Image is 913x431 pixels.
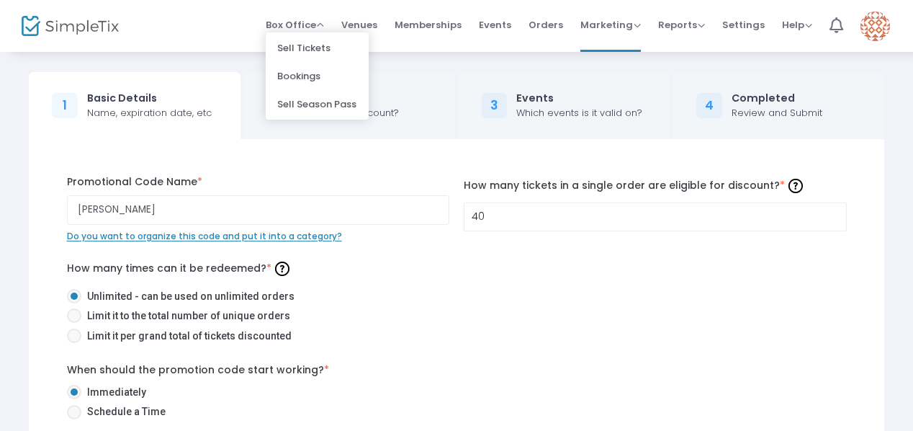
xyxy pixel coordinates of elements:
[788,179,803,193] img: question-mark
[782,18,812,32] span: Help
[266,18,324,32] span: Box Office
[87,106,212,120] div: Name, expiration date, etc
[67,174,450,190] label: Promotional Code Name
[266,62,369,90] li: Bookings
[266,90,369,118] li: Sell Season Pass
[395,6,462,43] span: Memberships
[81,308,290,324] span: Limit it to the total number of unique orders
[67,230,342,242] span: Do you want to organize this code and put it into a category?
[516,106,642,120] div: Which events is it valid on?
[732,91,822,106] div: Completed
[658,18,705,32] span: Reports
[580,18,641,32] span: Marketing
[81,289,294,304] span: Unlimited - can be used on unlimited orders
[464,174,847,197] label: How many tickets in a single order are eligible for discount?
[81,404,166,419] span: Schedule a Time
[87,91,212,106] div: Basic Details
[67,261,293,275] span: How many times can it be redeemed?
[696,93,722,119] div: 4
[722,6,765,43] span: Settings
[81,329,292,344] span: Limit it per grand total of tickets discounted
[479,6,511,43] span: Events
[67,363,329,378] label: When should the promotion code start working?
[341,6,377,43] span: Venues
[482,93,508,119] div: 3
[67,195,450,225] input: Enter Promo Code
[81,385,146,400] span: Immediately
[275,262,289,276] img: question-mark
[266,34,369,62] li: Sell Tickets
[529,6,563,43] span: Orders
[516,91,642,106] div: Events
[52,93,78,119] div: 1
[732,106,822,120] div: Review and Submit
